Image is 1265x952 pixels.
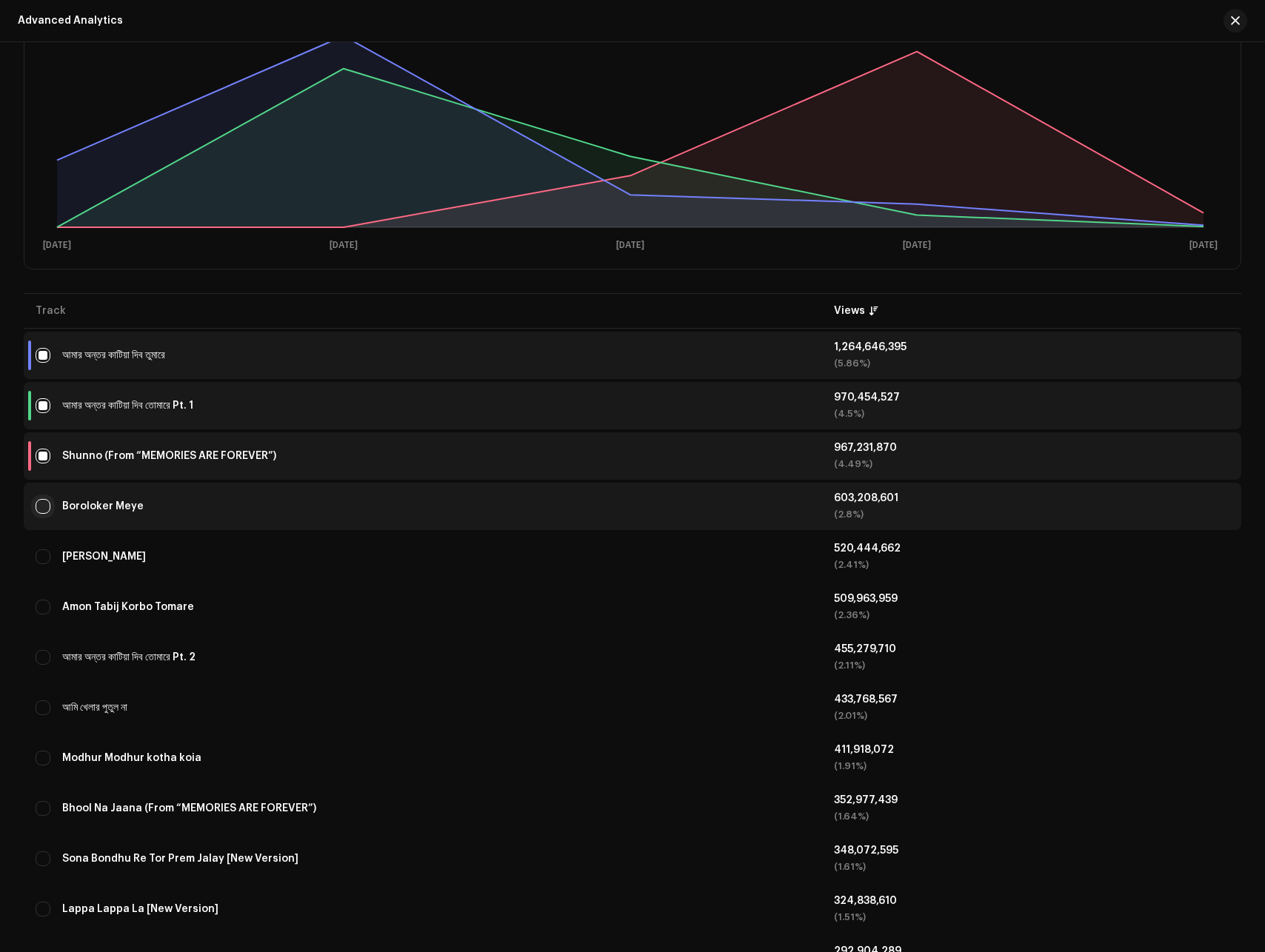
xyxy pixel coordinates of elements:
div: 603,208,601 [834,493,1229,503]
div: (1.61%) [834,862,1229,872]
div: (5.86%) [834,358,1229,369]
div: Shunno (From “MEMORIES ARE FOREVER”) [62,451,276,461]
div: (1.51%) [834,912,1229,922]
div: 455,279,710 [834,644,1229,654]
div: 520,444,662 [834,543,1229,554]
div: 352,977,439 [834,795,1229,805]
text: [DATE] [1189,241,1218,250]
div: 509,963,959 [834,594,1229,604]
div: 967,231,870 [834,443,1229,453]
div: (4.49%) [834,459,1229,469]
div: 411,918,072 [834,745,1229,755]
div: Bhool Na Jaana (From “MEMORIES ARE FOREVER”) [62,803,316,814]
div: (1.91%) [834,761,1229,771]
div: 970,454,527 [834,392,1229,403]
div: 433,768,567 [834,694,1229,705]
div: (2.8%) [834,509,1229,520]
div: 324,838,610 [834,896,1229,906]
div: 348,072,595 [834,845,1229,856]
div: Sona Bondhu Re Tor Prem Jalay [New Version] [62,854,298,864]
text: [DATE] [616,241,644,250]
div: (2.01%) [834,711,1229,721]
text: [DATE] [903,241,931,250]
div: 1,264,646,395 [834,342,1229,352]
div: (1.64%) [834,811,1229,822]
div: (2.36%) [834,610,1229,620]
div: (2.11%) [834,660,1229,671]
text: [DATE] [330,241,358,250]
div: (4.5%) [834,409,1229,419]
div: (2.41%) [834,560,1229,570]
